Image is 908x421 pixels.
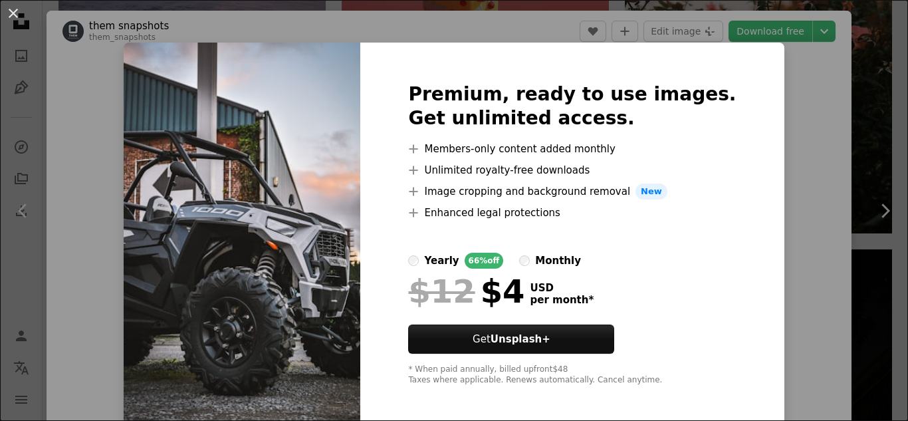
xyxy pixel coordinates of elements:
button: GetUnsplash+ [408,325,614,354]
input: monthly [519,255,530,266]
span: New [635,184,667,200]
strong: Unsplash+ [491,333,550,345]
li: Image cropping and background removal [408,184,736,200]
input: yearly66%off [408,255,419,266]
span: $12 [408,274,475,309]
div: 66% off [465,253,504,269]
div: yearly [424,253,459,269]
span: per month * [530,294,594,306]
div: monthly [535,253,581,269]
div: * When paid annually, billed upfront $48 Taxes where applicable. Renews automatically. Cancel any... [408,364,736,386]
h2: Premium, ready to use images. Get unlimited access. [408,82,736,130]
li: Enhanced legal protections [408,205,736,221]
li: Members-only content added monthly [408,141,736,157]
span: USD [530,282,594,294]
li: Unlimited royalty-free downloads [408,162,736,178]
div: $4 [408,274,524,309]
